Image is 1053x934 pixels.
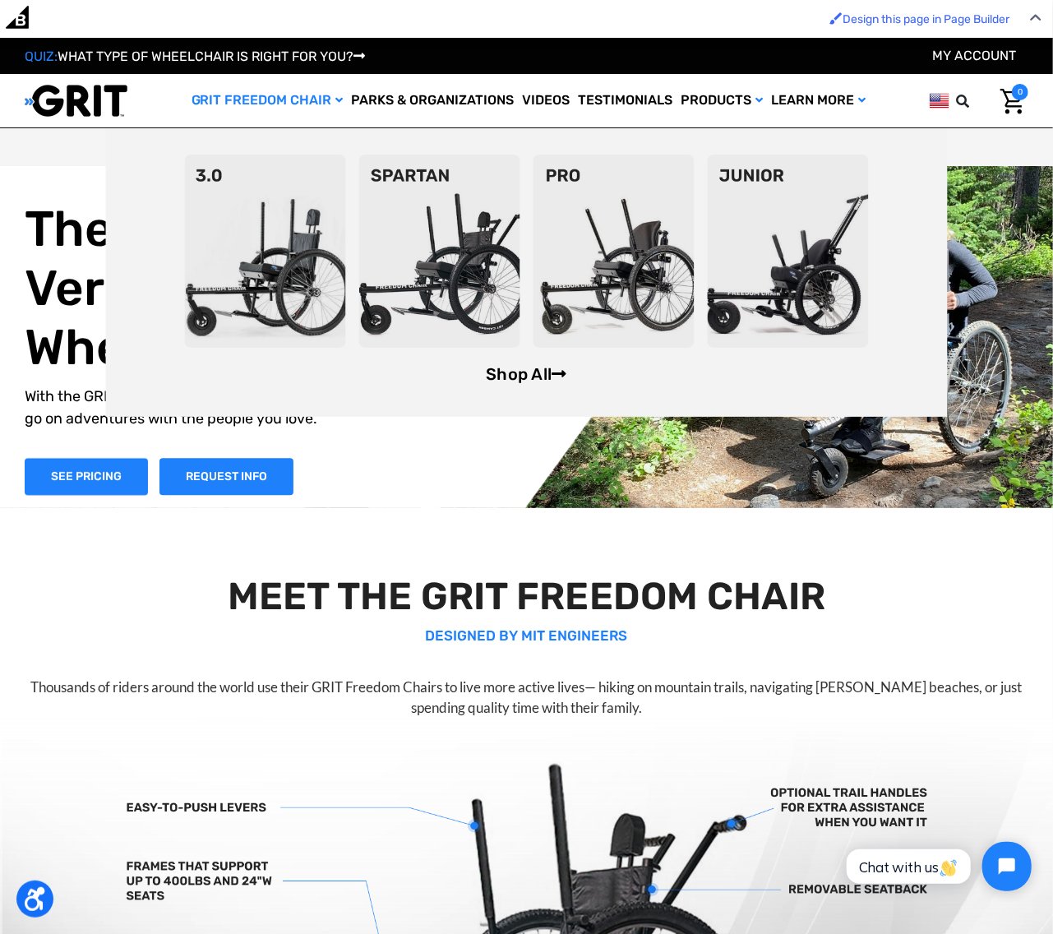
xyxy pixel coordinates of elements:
[26,574,1027,619] h2: MEET THE GRIT FREEDOM CHAIR
[25,386,539,430] p: With the GRIT Freedom Chair, explore the outdoors, get daily exercise, and go on adventures with ...
[486,364,566,384] a: Shop All
[1000,89,1024,114] img: Cart
[187,74,348,127] a: GRIT Freedom Chair
[932,48,1016,63] a: Account
[677,74,768,127] a: Products
[708,155,869,348] img: junior-chair.png
[821,4,1018,35] a: Enabled brush for page builder edit. Design this page in Page Builder
[184,155,345,348] img: 3point0.png
[1012,84,1028,100] span: 0
[988,84,1028,118] a: Cart with 0 items
[348,74,519,127] a: Parks & Organizations
[26,677,1027,719] p: Thousands of riders around the world use their GRIT Freedom Chairs to live more active lives— hik...
[533,155,694,348] img: pro-chair.png
[768,74,871,127] a: Learn More
[930,90,949,111] img: us.png
[25,84,127,118] img: GRIT All-Terrain Wheelchair and Mobility Equipment
[829,828,1046,905] iframe: Tidio Chat
[963,84,988,118] input: Search
[843,12,1009,26] span: Design this page in Page Builder
[25,49,365,64] a: QUIZ:WHAT TYPE OF WHEELCHAIR IS RIGHT FOR YOU?
[519,74,575,127] a: Videos
[25,200,539,377] h1: The World's Most Versatile All-Terrain Wheelchair
[159,458,293,495] a: Slide number 1, Request Information
[575,74,677,127] a: Testimonials
[358,155,520,348] img: spartan2.png
[26,626,1027,647] p: DESIGNED BY MIT ENGINEERS
[1030,14,1041,21] img: Close Admin Bar
[25,49,58,64] span: QUIZ:
[25,458,148,495] a: Shop Now
[829,12,843,25] img: Enabled brush for page builder edit.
